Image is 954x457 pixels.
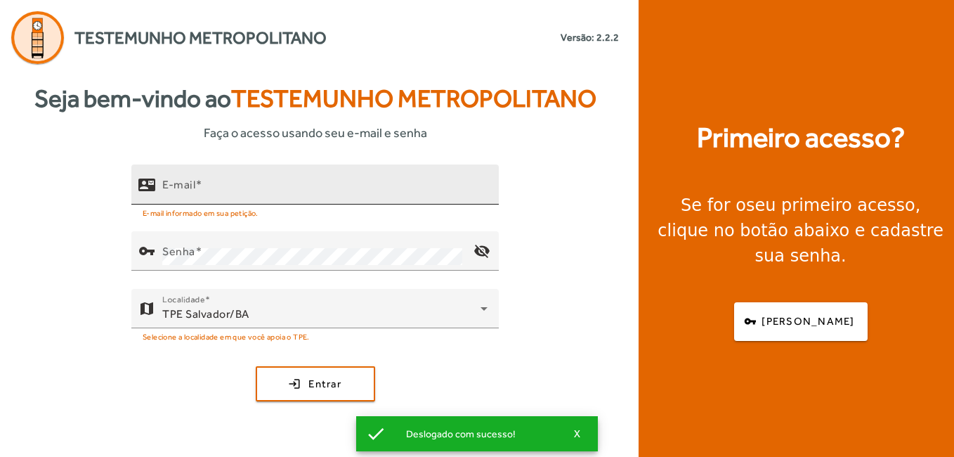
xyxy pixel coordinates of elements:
strong: Seja bem-vindo ao [34,80,596,117]
small: Versão: 2.2.2 [561,30,619,45]
span: Testemunho Metropolitano [74,25,327,51]
img: Logo Agenda [11,11,64,64]
div: Se for o , clique no botão abaixo e cadastre sua senha. [655,193,946,269]
mat-icon: contact_mail [138,176,155,193]
mat-hint: Selecione a localidade em que você apoia o TPE. [143,328,310,344]
span: TPE Salvador/BA [162,307,249,321]
mat-icon: check [365,423,386,444]
button: X [560,427,595,440]
span: Testemunho Metropolitano [231,84,596,112]
div: Deslogado com sucesso! [395,424,560,444]
span: Faça o acesso usando seu e-mail e senha [204,123,427,142]
strong: seu primeiro acesso [746,195,915,215]
button: [PERSON_NAME] [734,302,868,341]
mat-icon: map [138,300,155,317]
mat-icon: visibility_off [465,234,499,268]
span: Entrar [308,376,341,392]
button: Entrar [256,366,375,401]
span: X [574,427,581,440]
strong: Primeiro acesso? [697,117,905,159]
mat-hint: E-mail informado em sua petição. [143,205,259,220]
mat-label: Localidade [162,295,205,304]
mat-label: E-mail [162,177,195,191]
span: [PERSON_NAME] [762,314,854,330]
mat-icon: vpn_key [138,243,155,259]
mat-label: Senha [162,244,195,257]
